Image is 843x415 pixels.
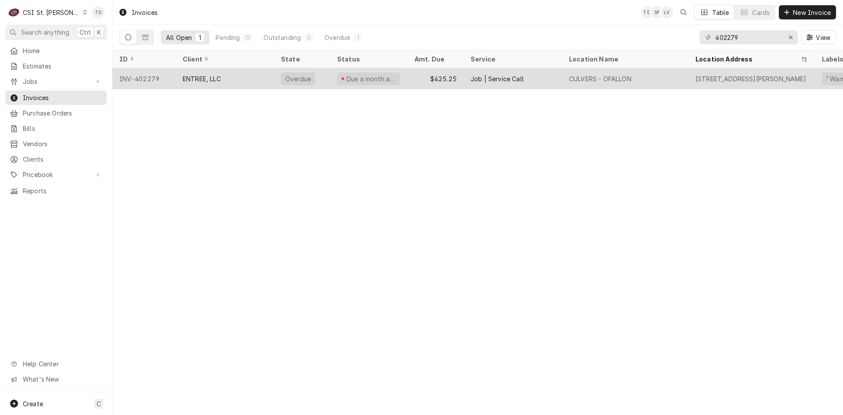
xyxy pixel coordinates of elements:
button: Search anythingCtrlK [5,25,107,40]
div: CULVERS - OFALLON [569,74,631,83]
div: Tim Devereux's Avatar [92,6,104,18]
button: New Invoice [779,5,836,19]
div: Cards [752,8,770,17]
span: Search anything [21,28,69,37]
a: Home [5,43,107,58]
span: C [97,399,101,408]
div: $425.25 [407,68,464,89]
div: Job | Service Call [471,74,524,83]
div: Overdue [285,74,312,83]
button: View [801,30,836,44]
span: Estimates [23,61,102,71]
div: Outstanding [263,33,301,42]
button: Open search [677,5,691,19]
a: Bills [5,121,107,136]
span: K [97,28,101,37]
div: Lisa Vestal's Avatar [661,6,673,18]
div: Overdue [324,33,350,42]
a: Go to Jobs [5,74,107,89]
a: Estimates [5,59,107,73]
span: Clients [23,155,102,164]
div: ID [119,54,167,64]
div: LV [661,6,673,18]
div: Service [471,54,553,64]
div: Pending [216,33,240,42]
div: ENTREE, LLC [183,74,221,83]
span: Purchase Orders [23,108,102,118]
span: Pricebook [23,170,89,179]
div: All Open [166,33,192,42]
div: Status [337,54,399,64]
span: Jobs [23,77,89,86]
a: Reports [5,184,107,198]
span: View [814,33,832,42]
a: Go to Help Center [5,357,107,371]
div: INV-402279 [112,68,176,89]
input: Keyword search [715,30,781,44]
span: Help Center [23,359,101,368]
div: 0 [306,33,311,42]
div: TD [641,6,653,18]
div: State [281,54,323,64]
span: Bills [23,124,102,133]
a: Go to What's New [5,372,107,386]
div: TD [92,6,104,18]
div: C [8,6,20,18]
span: Vendors [23,139,102,148]
span: New Invoice [791,8,832,17]
div: [STREET_ADDRESS][PERSON_NAME] [695,74,807,83]
a: Clients [5,152,107,166]
div: 0 [245,33,250,42]
span: Invoices [23,93,102,102]
div: Location Address [695,54,799,64]
a: Purchase Orders [5,106,107,120]
button: Erase input [784,30,798,44]
a: Vendors [5,137,107,151]
a: Go to Pricebook [5,167,107,182]
a: Invoices [5,90,107,105]
div: CSI St. [PERSON_NAME] [23,8,80,17]
div: Location Name [569,54,680,64]
span: Create [23,400,43,408]
div: Tim Devereux's Avatar [641,6,653,18]
div: 1 [355,33,360,42]
div: SP [651,6,663,18]
span: Reports [23,186,102,195]
div: Due a month ago [346,74,397,83]
div: Client [183,54,265,64]
span: Ctrl [79,28,91,37]
div: Shelley Politte's Avatar [651,6,663,18]
div: Table [712,8,729,17]
div: CSI St. Louis's Avatar [8,6,20,18]
div: Amt. Due [414,54,455,64]
span: Home [23,46,102,55]
span: What's New [23,375,101,384]
div: 1 [197,33,202,42]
